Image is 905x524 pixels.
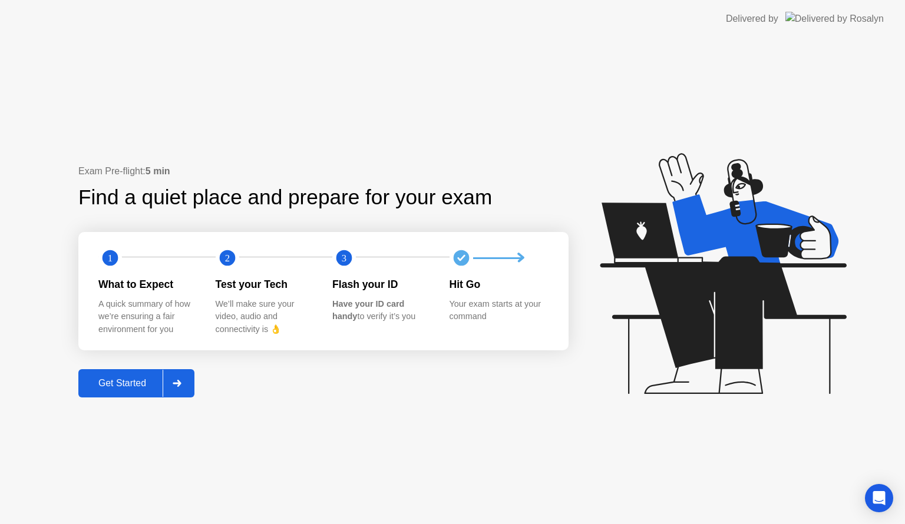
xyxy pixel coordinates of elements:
div: Exam Pre-flight: [78,164,569,178]
div: Get Started [82,378,163,389]
b: 5 min [146,166,170,176]
div: to verify it’s you [332,298,431,323]
div: Flash your ID [332,277,431,292]
text: 1 [108,253,113,264]
img: Delivered by Rosalyn [785,12,884,25]
b: Have your ID card handy [332,299,404,321]
div: We’ll make sure your video, audio and connectivity is 👌 [216,298,314,336]
div: Open Intercom Messenger [865,484,893,512]
text: 2 [224,253,229,264]
button: Get Started [78,369,194,397]
div: What to Expect [98,277,197,292]
div: Hit Go [450,277,548,292]
text: 3 [342,253,346,264]
div: Find a quiet place and prepare for your exam [78,182,494,213]
div: A quick summary of how we’re ensuring a fair environment for you [98,298,197,336]
div: Your exam starts at your command [450,298,548,323]
div: Test your Tech [216,277,314,292]
div: Delivered by [726,12,778,26]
